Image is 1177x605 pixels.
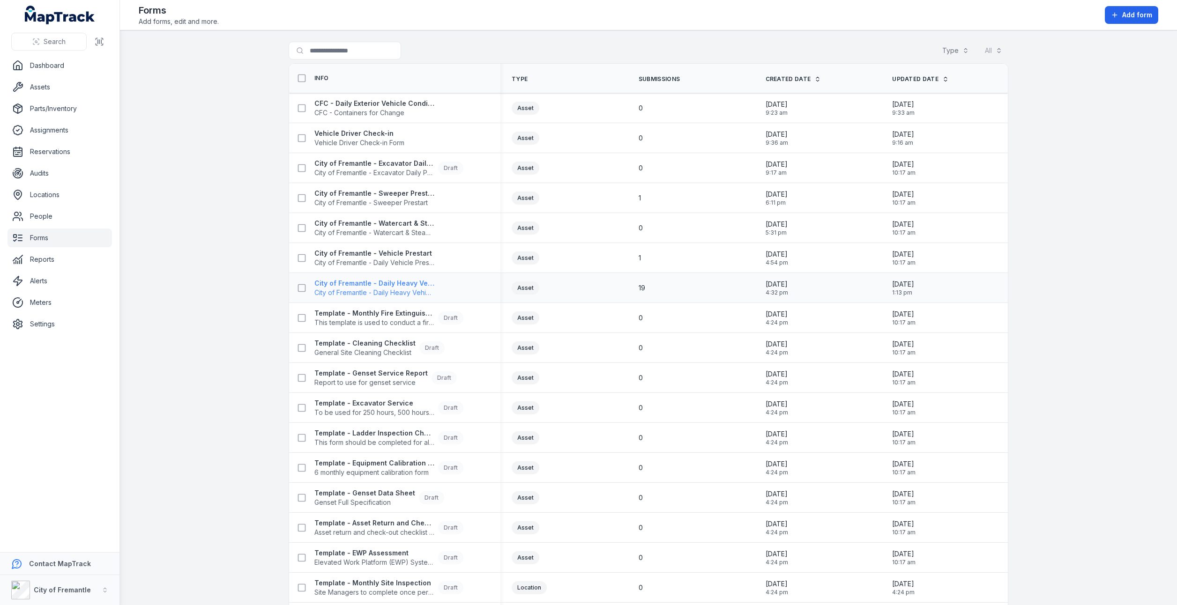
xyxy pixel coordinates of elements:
span: 4:24 pm [766,529,788,536]
time: 08/10/2025, 10:17:56 am [892,250,916,266]
button: Add form [1105,6,1158,24]
div: Draft [438,401,463,414]
time: 23/09/2025, 4:24:27 pm [766,369,788,386]
span: 10:17 am [892,169,916,177]
span: [DATE] [892,429,916,439]
span: [DATE] [766,579,788,589]
span: [DATE] [892,339,916,349]
a: Created Date [766,75,821,83]
strong: Template - Genset Data Sheet [314,488,415,498]
div: Draft [438,521,463,534]
strong: City of Fremantle - Watercart & Steamer Prestart [314,219,434,228]
span: 4:54 pm [766,259,788,266]
time: 15/10/2025, 1:13:31 pm [892,280,914,296]
div: Draft [432,371,457,384]
time: 23/09/2025, 4:24:27 pm [766,549,788,566]
span: 10:17 am [892,379,916,386]
a: CFC - Daily Exterior Vehicle Condition ReportCFC - Containers for Change [314,99,434,118]
span: Submissions [639,75,680,83]
time: 08/10/2025, 10:17:56 am [892,190,916,207]
span: 0 [639,463,643,472]
time: 23/09/2025, 4:54:20 pm [766,250,788,266]
strong: City of Fremantle [34,586,91,594]
a: Parts/Inventory [7,99,112,118]
strong: Contact MapTrack [29,560,91,568]
a: Template - Monthly Site InspectionSite Managers to complete once per month.Draft [314,578,463,597]
a: Template - Genset Data SheetGenset Full SpecificationDraft [314,488,444,507]
span: 10:17 am [892,349,916,356]
span: 10:17 am [892,199,916,207]
span: 0 [639,433,643,443]
strong: Template - Cleaning Checklist [314,339,416,348]
span: 1 [639,253,641,263]
time: 08/10/2025, 10:17:56 am [892,399,916,416]
div: Draft [438,431,463,444]
time: 09/10/2025, 9:36:21 am [766,130,788,147]
span: [DATE] [892,489,916,499]
span: 5:31 pm [766,229,788,236]
span: Vehicle Driver Check-in Form [314,138,404,148]
span: 1:13 pm [892,289,914,296]
div: Location [512,581,547,594]
span: [DATE] [892,519,916,529]
div: Asset [512,162,539,175]
span: 10:17 am [892,319,916,326]
time: 23/09/2025, 4:24:27 pm [766,429,788,446]
span: 10:17 am [892,469,916,476]
strong: Template - Equipment Calibration Form [314,458,434,468]
span: Created Date [766,75,811,83]
div: Asset [512,521,539,534]
strong: Template - Monthly Fire Extinguisher Inspection [314,309,434,318]
time: 08/10/2025, 10:17:58 am [892,220,916,236]
span: 0 [639,133,643,143]
a: City of Fremantle - Vehicle PrestartCity of Fremantle - Daily Vehicle Prestart [314,249,434,267]
span: 4:24 pm [766,409,788,416]
a: Template - Ladder Inspection ChecklistThis form should be completed for all ladders.Draft [314,428,463,447]
strong: CFC - Daily Exterior Vehicle Condition Report [314,99,434,108]
span: [DATE] [892,100,915,109]
span: [DATE] [766,489,788,499]
a: Settings [7,315,112,333]
span: This template is used to conduct a fire extinguisher inspection every 30 days to determine if the... [314,318,434,327]
span: [DATE] [766,429,788,439]
span: 0 [639,493,643,502]
time: 23/09/2025, 4:24:27 pm [766,519,788,536]
span: 4:24 pm [766,439,788,446]
span: [DATE] [892,220,916,229]
div: Asset [512,491,539,504]
time: 08/10/2025, 10:17:56 am [892,489,916,506]
span: [DATE] [766,310,788,319]
a: Template - Excavator ServiceTo be used for 250 hours, 500 hours and 750 hours service only. (1,00... [314,398,463,417]
time: 08/10/2025, 10:17:56 am [892,459,916,476]
div: Draft [438,162,463,175]
span: City of Fremantle - Watercart & Steamer Prestart [314,228,434,237]
div: Asset [512,221,539,235]
h2: Forms [139,4,219,17]
span: [DATE] [766,519,788,529]
span: 0 [639,583,643,592]
span: 0 [639,553,643,562]
a: Dashboard [7,56,112,75]
span: 0 [639,373,643,383]
a: Updated Date [892,75,949,83]
strong: City of Fremantle - Vehicle Prestart [314,249,434,258]
a: City of Fremantle - Sweeper PrestartCity of Fremantle - Sweeper Prestart [314,189,434,207]
a: Reports [7,250,112,269]
span: [DATE] [766,250,788,259]
time: 15/10/2025, 9:23:28 am [766,100,788,117]
span: 0 [639,523,643,532]
a: Template - EWP AssessmentElevated Work Platform (EWP) System AssessmentDraft [314,548,463,567]
time: 23/09/2025, 4:32:15 pm [766,280,788,296]
time: 08/10/2025, 10:17:56 am [892,160,916,177]
span: Elevated Work Platform (EWP) System Assessment [314,558,434,567]
span: Info [314,74,328,82]
time: 08/10/2025, 10:17:56 am [892,549,916,566]
span: 10:17 am [892,259,916,266]
span: [DATE] [766,100,788,109]
div: Asset [512,192,539,205]
span: [DATE] [892,190,916,199]
span: 6 monthly equipment calibration form [314,468,434,477]
span: 10:17 am [892,529,916,536]
span: 4:24 pm [766,319,788,326]
strong: City of Fremantle - Daily Heavy Vehicle Prestart [314,279,434,288]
